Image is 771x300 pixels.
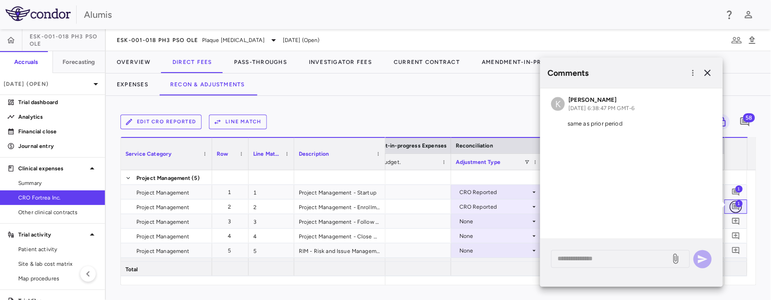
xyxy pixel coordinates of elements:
button: Expenses [106,74,159,95]
p: Analytics [18,113,98,121]
span: 1 [735,200,743,207]
span: Summary [18,179,98,187]
span: Total Project Management [136,258,205,273]
span: Project Management [136,215,190,229]
span: Project Management [136,171,191,185]
div: 1 [220,185,244,200]
div: 3 [220,214,244,229]
svg: Add comment [732,188,740,196]
h6: Accruals [14,58,38,66]
div: 5 [249,243,294,258]
p: Trial dashboard [18,98,98,106]
button: Add comment [730,215,742,227]
span: Project Management [136,185,190,200]
button: Investigator Fees [298,51,383,73]
svg: Add comment [732,232,740,240]
span: Project Management [136,229,190,244]
span: Site & lab cost matrix [18,260,98,268]
h6: Forecasting [63,58,95,66]
div: Project Management - Enrollment [294,200,385,214]
p: Clinical expenses [18,164,87,173]
button: Pass-Throughs [223,51,298,73]
span: Patient activity [18,245,98,253]
span: Adjustment Type [456,159,500,165]
div: 2 [220,200,244,214]
span: CRO Fortrea Inc. [18,194,98,202]
div: None [459,214,531,229]
p: [DATE] (Open) [4,80,90,88]
span: (5) [192,171,200,185]
button: Add comment [730,200,742,213]
div: None [459,229,531,243]
div: 1 [249,185,294,199]
div: None [459,243,531,258]
p: Journal entry [18,142,98,150]
div: Project Management - Startup [294,185,385,199]
span: Amendment-in-progress Expenses [356,142,447,149]
svg: Add comment [740,116,750,127]
button: Add comment [737,114,753,130]
span: Project Management [136,200,190,215]
button: Add comment [730,186,742,198]
h6: [PERSON_NAME] [568,96,635,104]
span: 1 [735,185,743,192]
p: Financial close [18,127,98,136]
span: Row [217,151,228,157]
span: Plaque [MEDICAL_DATA] [202,36,265,44]
svg: Add comment [732,202,740,211]
button: Line Match [209,115,267,129]
div: K [551,97,565,111]
span: 58 [743,113,755,122]
button: Add comment [730,230,742,242]
div: Project Management - Follow Up [294,214,385,228]
span: [DATE] (Open) [283,36,320,44]
img: logo-full-SnFGN8VE.png [5,6,71,21]
div: 2 [249,200,294,214]
h6: Comments [547,67,686,79]
div: RIM - Risk and Issue Management [294,243,385,258]
span: Total [125,262,138,277]
svg: Add comment [732,246,740,255]
button: Direct Fees [161,51,223,73]
button: Edit CRO reported [120,115,202,129]
div: CRO Reported [459,200,531,214]
div: CRO Reported [459,185,531,200]
div: 5 [220,243,244,258]
span: ESK-001-018 Ph3 PsO OLE [117,37,198,44]
button: Current Contract [383,51,471,73]
span: Description [299,151,329,157]
p: Trial activity [18,231,87,239]
button: Recon & Adjustments [159,74,256,95]
div: 4 [220,229,244,243]
span: ESK-001-018 Ph3 PsO OLE [30,33,105,47]
div: 3 [249,214,294,228]
span: Line Match [253,151,281,157]
span: Reconciliation [456,142,493,149]
div: 4 [249,229,294,243]
svg: Add comment [732,217,740,226]
div: Project Management - Close Out [294,229,385,243]
button: Amendment-In-Progress [471,51,577,73]
button: Add comment [730,244,742,257]
span: Other clinical contracts [18,208,98,216]
span: Service Category [125,151,172,157]
span: Project Management [136,244,190,258]
span: [DATE] 6:38:47 PM GMT-6 [568,105,635,111]
p: same as prior period [551,120,712,128]
button: Overview [106,51,161,73]
span: Map procedures [18,274,98,283]
div: Alumis [84,8,718,21]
